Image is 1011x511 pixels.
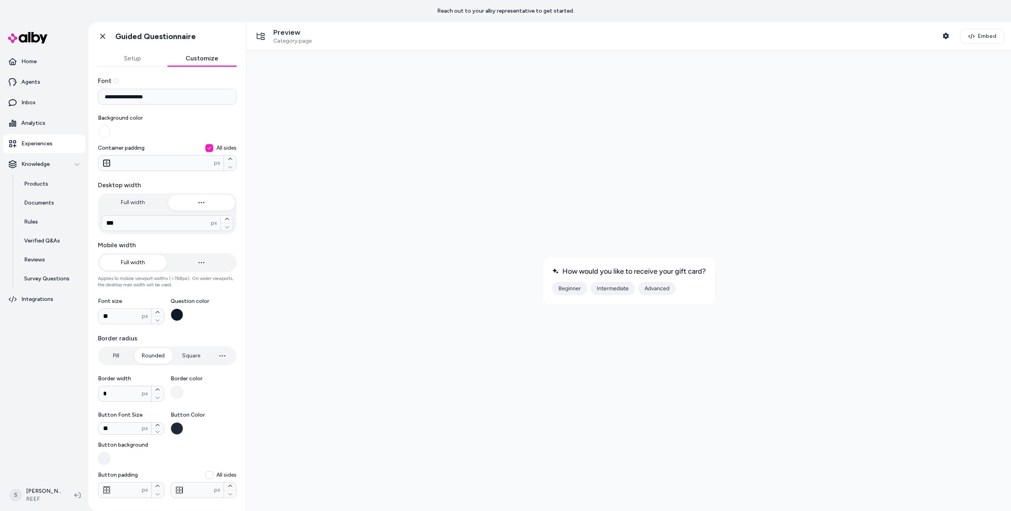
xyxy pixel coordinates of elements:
[24,237,60,245] p: Verified Q&As
[3,155,85,174] button: Knowledge
[216,471,237,479] span: All sides
[98,240,237,250] label: Mobile width
[171,411,237,419] span: Button Color
[24,218,38,226] p: Rules
[16,175,85,194] a: Products
[216,144,237,152] span: All sides
[21,58,37,66] p: Home
[26,495,62,503] span: REEF
[24,180,48,188] p: Products
[100,195,167,210] button: Full width
[3,73,85,92] a: Agents
[171,422,183,435] button: Button Color
[211,219,217,227] span: px
[3,114,85,133] a: Analytics
[167,51,237,66] button: Customize
[21,78,40,86] p: Agents
[171,375,237,383] span: Border color
[214,486,220,494] span: px
[152,316,164,324] button: Font sizepx
[100,255,167,271] button: Full width
[98,389,142,398] input: Border widthpx
[273,38,312,45] span: Category page
[98,312,142,321] input: Font sizepx
[171,308,183,321] button: Question color
[21,99,36,107] p: Inbox
[152,309,164,316] button: Font sizepx
[100,348,132,364] button: Pill
[3,52,85,71] a: Home
[26,487,62,495] p: [PERSON_NAME]
[152,394,164,402] button: Border widthpx
[98,297,164,305] span: Font size
[3,290,85,309] a: Integrations
[98,125,111,138] button: Background color
[24,256,45,264] p: Reviews
[16,231,85,250] a: Verified Q&As
[98,334,237,343] label: Border radius
[142,425,148,432] span: px
[9,489,22,502] span: S
[24,275,70,283] p: Survey Questions
[98,114,237,122] span: Background color
[98,441,237,449] span: Button background
[98,51,167,66] button: Setup
[98,452,111,465] button: Button background
[5,483,68,508] button: S[PERSON_NAME]REEF
[152,428,164,435] button: Button Font Sizepx
[24,199,54,207] p: Documents
[16,250,85,269] a: Reviews
[16,269,85,288] a: Survey Questions
[152,386,164,394] button: Border widthpx
[98,411,164,419] span: Button Font Size
[142,312,148,320] span: px
[171,297,237,305] span: Question color
[8,32,47,43] img: alby Logo
[205,471,213,479] button: All sides
[98,375,164,383] span: Border width
[98,275,237,288] p: Applies to mobile viewport widths (<768px). On wider viewports, the desktop max width will be used.
[142,390,148,398] span: px
[224,156,236,163] button: Container paddingAll sidespx
[214,159,220,167] span: px
[174,348,208,364] button: Square
[3,134,85,153] a: Experiences
[98,180,237,190] label: Desktop width
[224,163,236,171] button: Container paddingAll sidespx
[171,386,183,398] button: Border color
[115,32,196,41] h1: Guided Questionnaire
[3,93,85,112] a: Inbox
[142,486,148,494] span: px
[21,140,53,148] p: Experiences
[98,76,237,86] label: Font
[98,158,214,168] input: Container paddingAll sidespx
[152,423,164,428] button: Button Font Sizepx
[960,29,1005,44] button: Embed
[98,471,237,479] span: Button padding
[205,144,213,152] button: All sides
[21,295,53,303] p: Integrations
[21,160,50,168] p: Knowledge
[978,32,996,40] span: Embed
[98,424,142,433] input: Button Font Sizepx
[273,28,312,37] p: Preview
[98,144,237,152] span: Container padding
[16,194,85,212] a: Documents
[16,212,85,231] a: Rules
[134,348,173,364] button: Rounded
[437,7,574,15] p: Reach out to your alby representative to get started.
[21,119,45,127] p: Analytics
